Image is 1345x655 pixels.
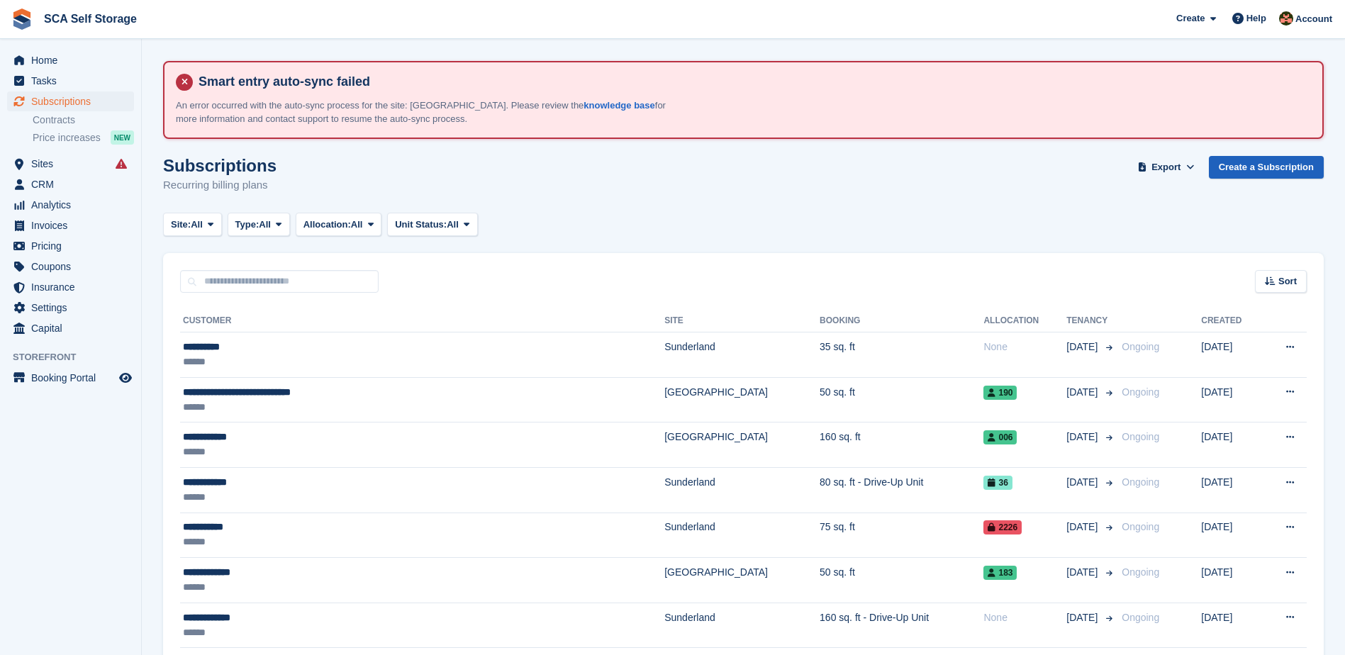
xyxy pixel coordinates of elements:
td: [GEOGRAPHIC_DATA] [664,558,820,603]
td: Sunderland [664,513,820,558]
span: Booking Portal [31,368,116,388]
span: [DATE] [1066,475,1100,490]
div: None [983,610,1066,625]
td: [DATE] [1201,422,1262,468]
td: [DATE] [1201,513,1262,558]
td: 160 sq. ft [820,422,983,468]
a: menu [7,91,134,111]
button: Site: All [163,213,222,236]
h4: Smart entry auto-sync failed [193,74,1311,90]
span: Sort [1278,274,1297,289]
a: menu [7,154,134,174]
td: 75 sq. ft [820,513,983,558]
img: Sarah Race [1279,11,1293,26]
span: Create [1176,11,1205,26]
button: Type: All [228,213,290,236]
a: Preview store [117,369,134,386]
td: [GEOGRAPHIC_DATA] [664,377,820,422]
th: Tenancy [1066,310,1116,332]
td: 160 sq. ft - Drive-Up Unit [820,603,983,648]
a: menu [7,174,134,194]
a: menu [7,368,134,388]
span: Ongoing [1122,341,1159,352]
td: Sunderland [664,332,820,378]
span: Help [1246,11,1266,26]
td: 80 sq. ft - Drive-Up Unit [820,467,983,513]
span: Ongoing [1122,431,1159,442]
span: All [447,218,459,232]
a: menu [7,236,134,256]
span: All [191,218,203,232]
a: menu [7,50,134,70]
span: All [351,218,363,232]
a: menu [7,318,134,338]
a: SCA Self Storage [38,7,143,30]
td: [DATE] [1201,467,1262,513]
span: Sites [31,154,116,174]
th: Customer [180,310,664,332]
span: Account [1295,12,1332,26]
span: Analytics [31,195,116,215]
td: 35 sq. ft [820,332,983,378]
span: [DATE] [1066,340,1100,354]
button: Unit Status: All [387,213,477,236]
span: Pricing [31,236,116,256]
span: [DATE] [1066,520,1100,534]
span: Ongoing [1122,386,1159,398]
span: Type: [235,218,259,232]
a: menu [7,277,134,297]
span: Settings [31,298,116,318]
span: Ongoing [1122,521,1159,532]
div: NEW [111,130,134,145]
span: Coupons [31,257,116,276]
a: menu [7,71,134,91]
th: Allocation [983,310,1066,332]
span: [DATE] [1066,610,1100,625]
span: Export [1151,160,1181,174]
span: [DATE] [1066,385,1100,400]
span: Invoices [31,215,116,235]
img: stora-icon-8386f47178a22dfd0bd8f6a31ec36ba5ce8667c1dd55bd0f319d3a0aa187defe.svg [11,9,33,30]
span: All [259,218,271,232]
span: Ongoing [1122,566,1159,578]
span: Allocation: [303,218,351,232]
div: None [983,340,1066,354]
span: Capital [31,318,116,338]
a: menu [7,298,134,318]
td: [DATE] [1201,558,1262,603]
td: [DATE] [1201,332,1262,378]
td: Sunderland [664,603,820,648]
p: Recurring billing plans [163,177,277,194]
a: Contracts [33,113,134,127]
span: 36 [983,476,1012,490]
span: Storefront [13,350,141,364]
span: [DATE] [1066,565,1100,580]
td: [DATE] [1201,603,1262,648]
a: menu [7,195,134,215]
a: menu [7,215,134,235]
button: Allocation: All [296,213,382,236]
h1: Subscriptions [163,156,277,175]
th: Booking [820,310,983,332]
span: Ongoing [1122,476,1159,488]
p: An error occurred with the auto-sync process for the site: [GEOGRAPHIC_DATA]. Please review the f... [176,99,672,126]
span: [DATE] [1066,430,1100,444]
td: [DATE] [1201,377,1262,422]
span: Site: [171,218,191,232]
td: 50 sq. ft [820,377,983,422]
td: 50 sq. ft [820,558,983,603]
td: Sunderland [664,467,820,513]
span: Ongoing [1122,612,1159,623]
span: Tasks [31,71,116,91]
span: 006 [983,430,1017,444]
span: CRM [31,174,116,194]
th: Site [664,310,820,332]
td: [GEOGRAPHIC_DATA] [664,422,820,468]
span: Home [31,50,116,70]
button: Export [1135,156,1198,179]
a: knowledge base [584,100,654,111]
a: Price increases NEW [33,130,134,145]
a: Create a Subscription [1209,156,1324,179]
span: Price increases [33,131,101,145]
span: Unit Status: [395,218,447,232]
